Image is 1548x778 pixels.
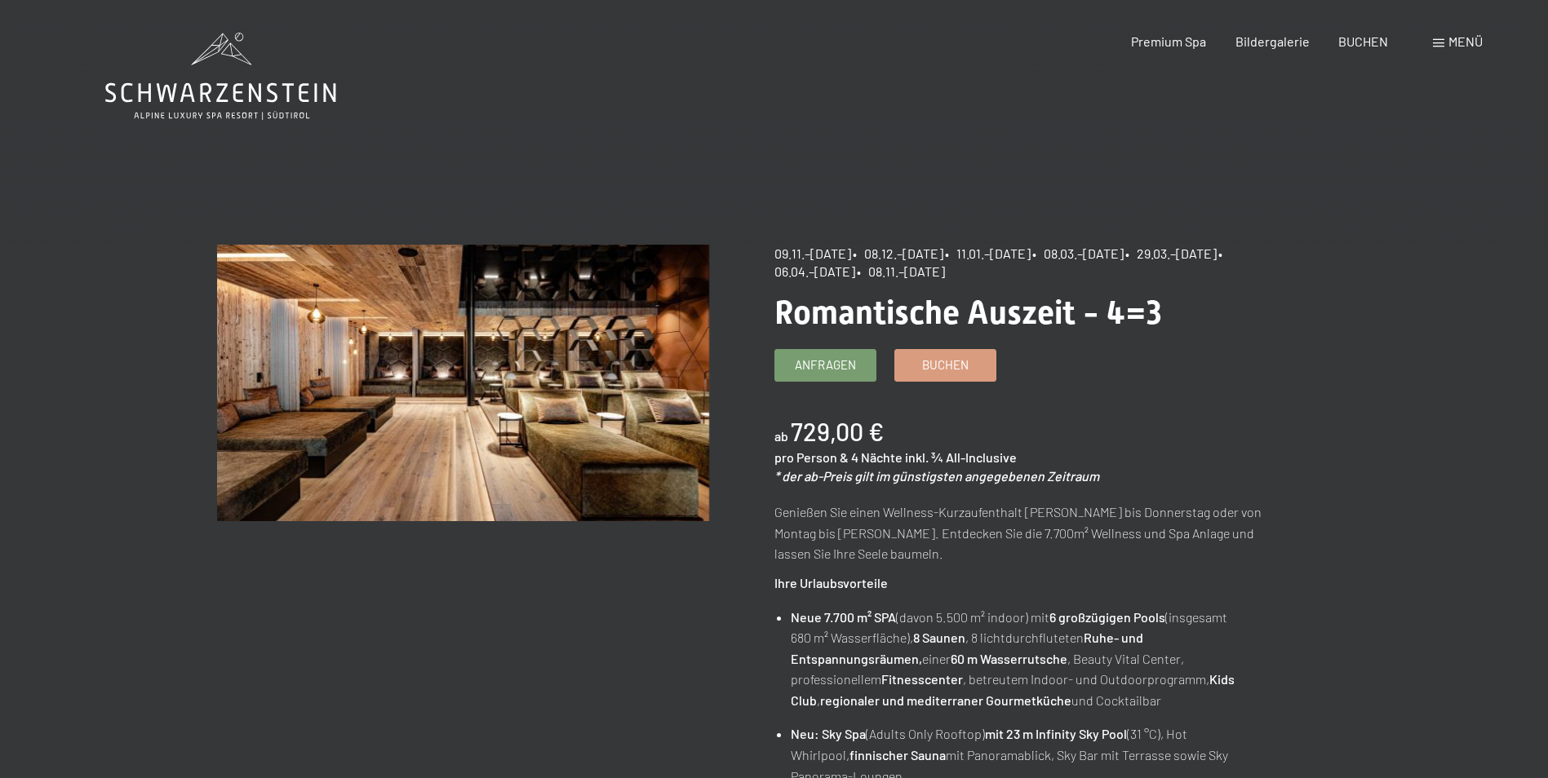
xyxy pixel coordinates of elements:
[881,671,963,687] strong: Fitnesscenter
[851,449,903,465] span: 4 Nächte
[791,609,896,625] strong: Neue 7.700 m² SPA
[795,356,856,374] span: Anfragen
[774,449,849,465] span: pro Person &
[774,502,1266,564] p: Genießen Sie einen Wellness-Kurzaufenthalt [PERSON_NAME] bis Donnerstag oder von Montag bis [PERS...
[791,417,884,446] b: 729,00 €
[905,449,1017,465] span: inkl. ¾ All-Inclusive
[217,245,709,521] img: Romantische Auszeit - 4=3
[1235,33,1310,49] a: Bildergalerie
[913,630,965,645] strong: 8 Saunen
[774,468,1099,484] em: * der ab-Preis gilt im günstigsten angegebenen Zeitraum
[1049,609,1165,625] strong: 6 großzügigen Pools
[1338,33,1388,49] a: BUCHEN
[774,294,1162,332] span: Romantische Auszeit - 4=3
[791,726,866,741] strong: Neu: Sky Spa
[820,692,1071,708] strong: regionaler und mediterraner Gourmetküche
[945,245,1031,261] span: • 11.01.–[DATE]
[895,350,996,381] a: Buchen
[774,575,888,590] strong: Ihre Urlaubsvorteile
[774,428,788,444] span: ab
[922,356,969,374] span: Buchen
[849,747,946,763] strong: finnischer Sauna
[1448,33,1483,49] span: Menü
[857,263,945,279] span: • 08.11.–[DATE]
[791,630,1143,666] strong: Ruhe- und Entspannungsräumen,
[985,726,1127,741] strong: mit 23 m Infinity Sky Pool
[1032,245,1124,261] span: • 08.03.–[DATE]
[774,245,851,261] span: 09.11.–[DATE]
[791,671,1235,708] strong: Kids Club
[775,350,876,381] a: Anfragen
[1131,33,1206,49] a: Premium Spa
[951,651,1067,666] strong: 60 m Wasserrutsche
[1125,245,1217,261] span: • 29.03.–[DATE]
[791,607,1266,711] li: (davon 5.500 m² indoor) mit (insgesamt 680 m² Wasserfläche), , 8 lichtdurchfluteten einer , Beaut...
[853,245,943,261] span: • 08.12.–[DATE]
